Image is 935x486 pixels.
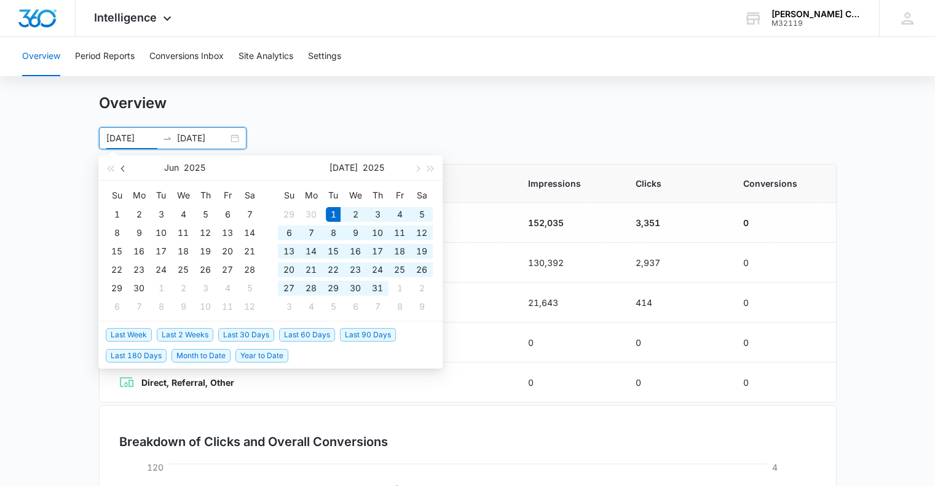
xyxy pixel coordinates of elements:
[304,281,318,296] div: 28
[300,224,322,242] td: 2025-07-07
[278,205,300,224] td: 2025-06-29
[414,244,429,259] div: 19
[239,37,293,76] button: Site Analytics
[389,205,411,224] td: 2025-07-04
[329,155,358,180] button: [DATE]
[172,224,194,242] td: 2025-06-11
[194,261,216,279] td: 2025-06-26
[414,262,429,277] div: 26
[216,224,239,242] td: 2025-06-13
[177,131,228,145] input: End date
[109,262,124,277] div: 22
[300,242,322,261] td: 2025-07-14
[242,299,257,314] div: 12
[370,244,385,259] div: 17
[150,297,172,316] td: 2025-07-08
[106,261,128,279] td: 2025-06-22
[370,262,385,277] div: 24
[326,244,341,259] div: 15
[239,205,261,224] td: 2025-06-07
[278,242,300,261] td: 2025-07-13
[150,242,172,261] td: 2025-06-17
[220,225,235,240] div: 13
[106,224,128,242] td: 2025-06-08
[513,283,621,323] td: 21,643
[728,363,836,402] td: 0
[198,262,213,277] div: 26
[154,299,168,314] div: 8
[150,261,172,279] td: 2025-06-24
[132,244,146,259] div: 16
[109,207,124,222] div: 1
[106,242,128,261] td: 2025-06-15
[389,297,411,316] td: 2025-08-08
[239,224,261,242] td: 2025-06-14
[218,328,274,342] span: Last 30 Days
[348,225,363,240] div: 9
[128,242,150,261] td: 2025-06-16
[172,349,231,363] span: Month to Date
[154,244,168,259] div: 17
[106,279,128,297] td: 2025-06-29
[194,297,216,316] td: 2025-07-10
[109,244,124,259] div: 15
[132,299,146,314] div: 7
[300,261,322,279] td: 2025-07-21
[326,262,341,277] div: 22
[366,186,389,205] th: Th
[150,186,172,205] th: Tu
[621,203,728,243] td: 3,351
[304,299,318,314] div: 4
[392,207,407,222] div: 4
[278,224,300,242] td: 2025-07-06
[220,244,235,259] div: 20
[411,242,433,261] td: 2025-07-19
[389,224,411,242] td: 2025-07-11
[282,207,296,222] div: 29
[728,203,836,243] td: 0
[322,297,344,316] td: 2025-08-05
[344,261,366,279] td: 2025-07-23
[326,281,341,296] div: 29
[344,297,366,316] td: 2025-08-06
[198,225,213,240] div: 12
[164,155,179,180] button: Jun
[162,133,172,143] span: to
[176,281,191,296] div: 2
[322,261,344,279] td: 2025-07-22
[348,281,363,296] div: 30
[370,299,385,314] div: 7
[128,186,150,205] th: Mo
[128,205,150,224] td: 2025-06-02
[282,244,296,259] div: 13
[322,242,344,261] td: 2025-07-15
[94,11,157,24] span: Intelligence
[220,281,235,296] div: 4
[154,207,168,222] div: 3
[411,224,433,242] td: 2025-07-12
[300,205,322,224] td: 2025-06-30
[322,279,344,297] td: 2025-07-29
[242,207,257,222] div: 7
[326,299,341,314] div: 5
[772,461,778,472] tspan: 4
[109,281,124,296] div: 29
[216,279,239,297] td: 2025-07-04
[366,279,389,297] td: 2025-07-31
[513,243,621,283] td: 130,392
[132,225,146,240] div: 9
[128,261,150,279] td: 2025-06-23
[366,224,389,242] td: 2025-07-10
[304,262,318,277] div: 21
[132,262,146,277] div: 23
[106,205,128,224] td: 2025-06-01
[340,328,396,342] span: Last 90 Days
[304,207,318,222] div: 30
[106,328,152,342] span: Last Week
[411,279,433,297] td: 2025-08-02
[528,177,606,190] span: Impressions
[389,279,411,297] td: 2025-08-01
[392,244,407,259] div: 18
[322,205,344,224] td: 2025-07-01
[132,207,146,222] div: 2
